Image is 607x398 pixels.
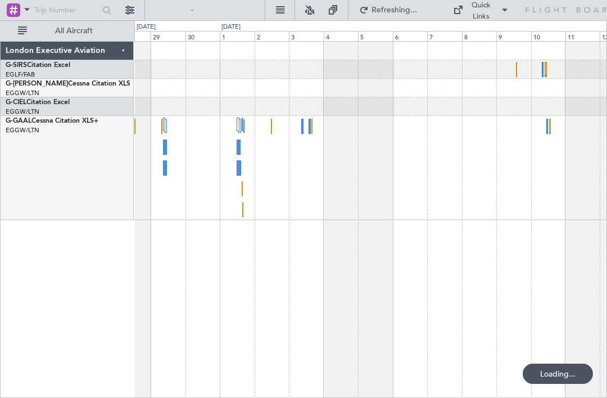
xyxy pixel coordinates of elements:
[221,23,241,32] div: [DATE]
[447,1,515,19] button: Quick Links
[29,27,119,35] span: All Aircraft
[6,81,130,87] a: G-[PERSON_NAME]Cessna Citation XLS
[6,118,31,124] span: G-GAAL
[220,31,254,41] div: 1
[523,364,593,384] div: Loading...
[289,31,323,41] div: 3
[354,1,422,19] button: Refreshing...
[34,2,99,19] input: Trip Number
[6,89,39,97] a: EGGW/LTN
[151,31,185,41] div: 29
[393,31,427,41] div: 6
[358,31,392,41] div: 5
[6,81,68,87] span: G-[PERSON_NAME]
[6,118,98,124] a: G-GAALCessna Citation XLS+
[137,23,156,32] div: [DATE]
[6,62,70,69] a: G-SIRSCitation Excel
[427,31,461,41] div: 7
[255,31,289,41] div: 2
[371,6,418,14] span: Refreshing...
[6,99,70,106] a: G-CIELCitation Excel
[565,31,600,41] div: 11
[6,99,26,106] span: G-CIEL
[462,31,496,41] div: 8
[6,62,27,69] span: G-SIRS
[6,108,39,116] a: EGGW/LTN
[12,22,122,40] button: All Aircraft
[185,31,220,41] div: 30
[6,70,35,79] a: EGLF/FAB
[496,31,531,41] div: 9
[324,31,358,41] div: 4
[531,31,565,41] div: 10
[6,126,39,135] a: EGGW/LTN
